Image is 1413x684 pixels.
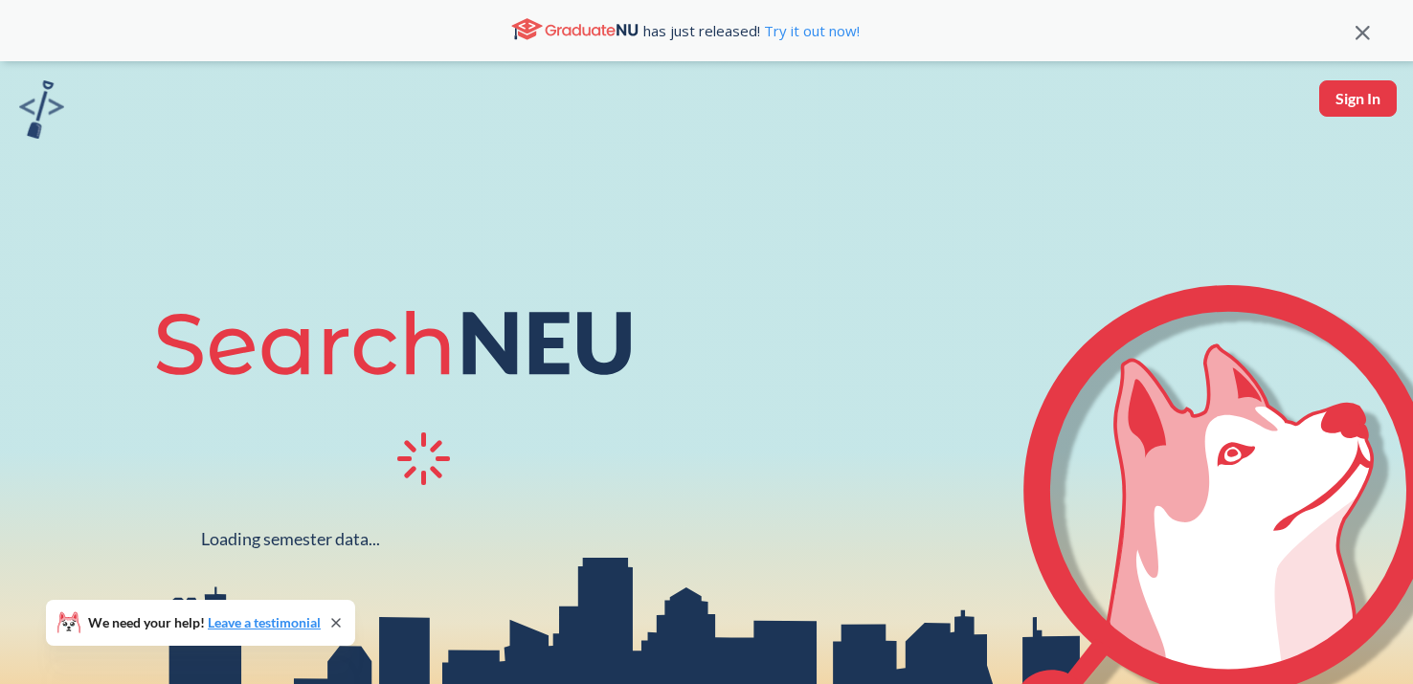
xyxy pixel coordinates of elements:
span: has just released! [643,20,860,41]
button: Sign In [1319,80,1397,117]
span: We need your help! [88,616,321,629]
a: Try it out now! [760,21,860,40]
div: Loading semester data... [201,528,380,550]
a: Leave a testimonial [208,614,321,630]
img: sandbox logo [19,80,64,139]
a: sandbox logo [19,80,64,144]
